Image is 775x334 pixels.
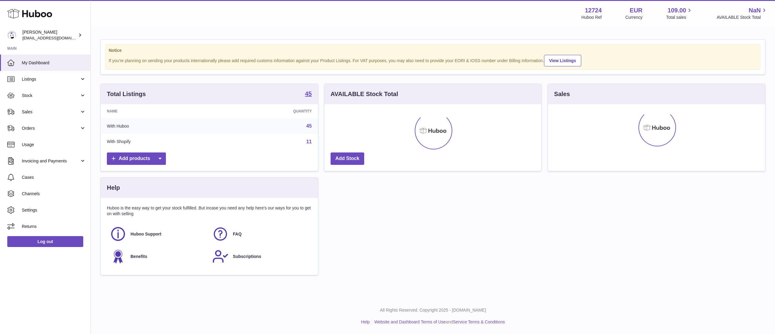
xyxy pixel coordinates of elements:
[717,6,768,20] a: NaN AVAILABLE Stock Total
[22,35,89,40] span: [EMAIL_ADDRESS][DOMAIN_NAME]
[96,307,770,313] p: All Rights Reserved. Copyright 2025 - [DOMAIN_NAME]
[749,6,761,15] span: NaN
[554,90,570,98] h3: Sales
[717,15,768,20] span: AVAILABLE Stock Total
[544,55,581,66] a: View Listings
[306,139,312,144] a: 11
[107,152,166,165] a: Add products
[668,6,686,15] span: 109.00
[22,158,80,164] span: Invoicing and Payments
[233,254,261,259] span: Subscriptions
[107,205,312,217] p: Huboo is the easy way to get your stock fulfilled. But incase you need any help here's our ways f...
[22,109,80,115] span: Sales
[110,226,206,242] a: Huboo Support
[22,142,86,148] span: Usage
[107,90,146,98] h3: Total Listings
[110,248,206,265] a: Benefits
[22,29,77,41] div: [PERSON_NAME]
[130,254,147,259] span: Benefits
[22,207,86,213] span: Settings
[107,184,120,192] h3: Help
[22,76,80,82] span: Listings
[305,91,312,97] strong: 45
[372,319,505,325] li: and
[305,91,312,98] a: 45
[306,123,312,129] a: 45
[22,191,86,197] span: Channels
[101,104,218,118] th: Name
[22,93,80,99] span: Stock
[630,6,642,15] strong: EUR
[212,226,308,242] a: FAQ
[7,31,16,40] img: internalAdmin-12724@internal.huboo.com
[585,6,602,15] strong: 12724
[101,134,218,150] td: With Shopify
[22,125,80,131] span: Orders
[331,152,364,165] a: Add Stock
[218,104,318,118] th: Quantity
[666,15,693,20] span: Total sales
[109,48,757,53] strong: Notice
[625,15,643,20] div: Currency
[666,6,693,20] a: 109.00 Total sales
[331,90,398,98] h3: AVAILABLE Stock Total
[101,118,218,134] td: With Huboo
[453,319,505,324] a: Service Terms & Conditions
[374,319,446,324] a: Website and Dashboard Terms of Use
[7,236,83,247] a: Log out
[233,231,242,237] span: FAQ
[212,248,308,265] a: Subscriptions
[22,224,86,229] span: Returns
[130,231,161,237] span: Huboo Support
[109,54,757,66] div: If you're planning on sending your products internationally please add required customs informati...
[22,175,86,180] span: Cases
[361,319,370,324] a: Help
[22,60,86,66] span: My Dashboard
[582,15,602,20] div: Huboo Ref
